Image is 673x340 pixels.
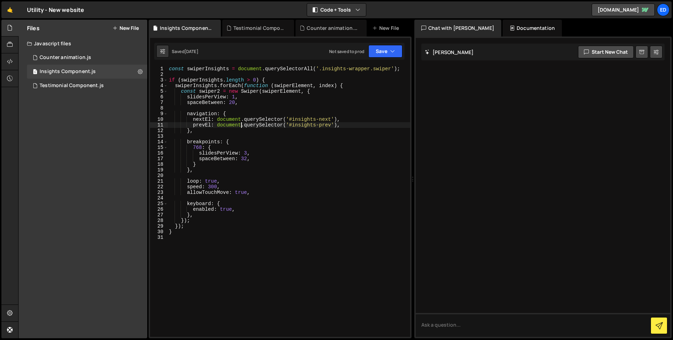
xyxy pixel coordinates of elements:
[150,117,168,122] div: 10
[150,111,168,117] div: 9
[150,218,168,223] div: 28
[150,207,168,212] div: 26
[150,229,168,235] div: 30
[1,1,19,18] a: 🤙
[368,45,402,58] button: Save
[150,145,168,150] div: 15
[150,72,168,77] div: 2
[172,48,198,54] div: Saved
[150,77,168,83] div: 3
[150,201,168,207] div: 25
[150,66,168,72] div: 1
[150,167,168,173] div: 19
[150,195,168,201] div: 24
[150,122,168,128] div: 11
[40,54,91,61] div: Counter animation.js
[150,150,168,156] div: 16
[27,51,147,65] div: 16434/44509.js
[150,223,168,229] div: 29
[307,4,366,16] button: Code + Tools
[150,173,168,178] div: 20
[372,25,402,32] div: New File
[150,100,168,105] div: 7
[150,190,168,195] div: 23
[27,79,147,93] div: 16434/44510.js
[27,6,84,14] div: Utility - New website
[184,48,198,54] div: [DATE]
[19,37,147,51] div: Javascript files
[40,83,104,89] div: Testimonial Component.js
[150,94,168,100] div: 6
[40,68,96,75] div: Insights Component.js
[150,235,168,240] div: 31
[414,20,501,37] div: Chat with [PERSON_NAME]
[329,48,364,54] div: Not saved to prod
[657,4,669,16] a: Ed
[150,156,168,162] div: 17
[160,25,212,32] div: Insights Component.js
[425,49,474,55] h2: [PERSON_NAME]
[33,70,37,75] span: 1
[307,25,358,32] div: Counter animation.js
[592,4,655,16] a: [DOMAIN_NAME]
[150,162,168,167] div: 18
[503,20,562,37] div: Documentation
[578,46,634,58] button: Start new chat
[113,25,139,31] button: New File
[150,178,168,184] div: 21
[150,184,168,190] div: 22
[150,83,168,89] div: 4
[150,105,168,111] div: 8
[150,89,168,94] div: 5
[27,24,40,32] h2: Files
[150,128,168,133] div: 12
[150,133,168,139] div: 13
[150,139,168,145] div: 14
[150,212,168,218] div: 27
[27,65,147,79] div: 16434/44513.js
[233,25,286,32] div: Testimonial Component.js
